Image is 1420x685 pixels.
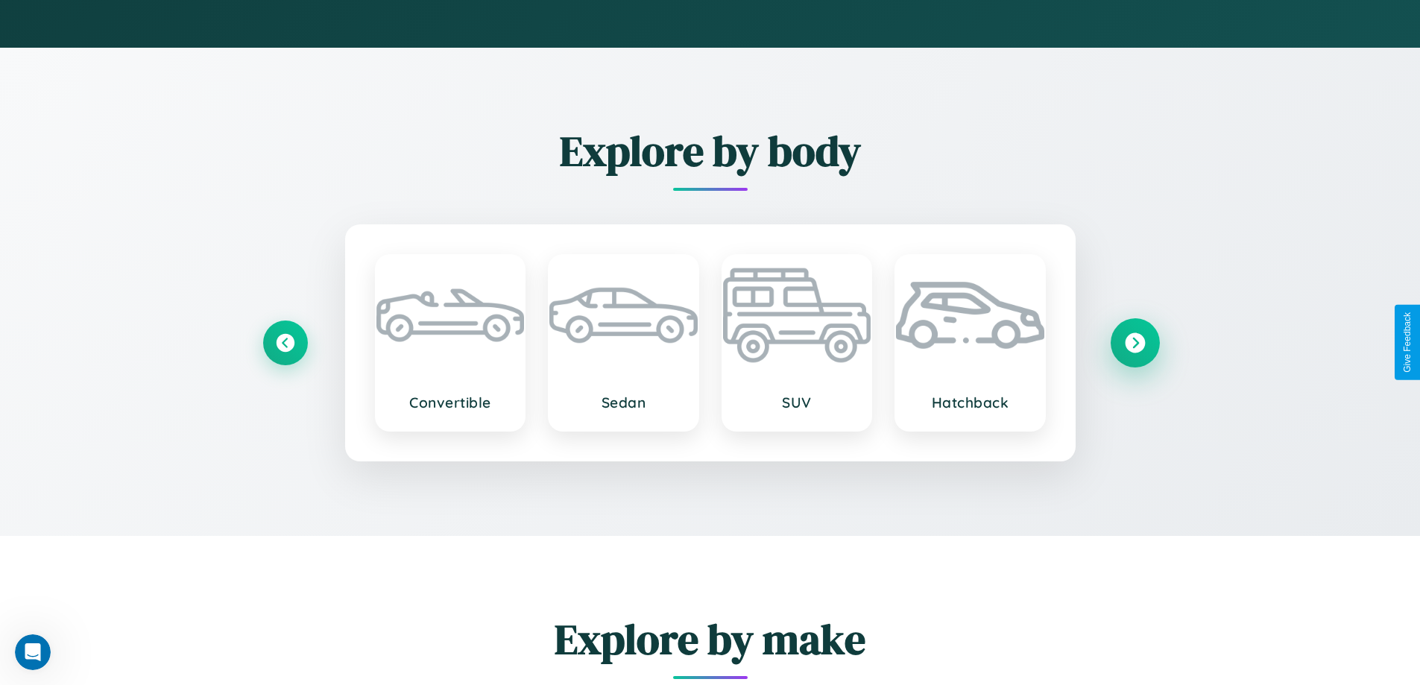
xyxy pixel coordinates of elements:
[15,634,51,670] iframe: Intercom live chat
[564,394,683,411] h3: Sedan
[1402,312,1413,373] div: Give Feedback
[738,394,856,411] h3: SUV
[263,610,1158,668] h2: Explore by make
[911,394,1029,411] h3: Hatchback
[263,122,1158,180] h2: Explore by body
[391,394,510,411] h3: Convertible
